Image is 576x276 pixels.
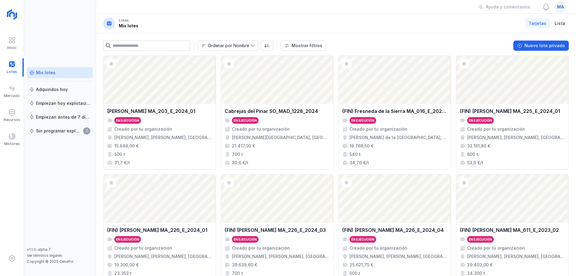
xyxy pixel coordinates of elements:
[103,56,216,170] a: [PERSON_NAME] MA_203_E_2024_01En ejecuciónCreado por tu organización[PERSON_NAME], [PERSON_NAME],...
[107,226,207,234] div: (FIN) [PERSON_NAME] MA_226_E_2024_01
[349,135,447,141] div: [PERSON_NAME] de la [GEOGRAPHIC_DATA], [GEOGRAPHIC_DATA], [GEOGRAPHIC_DATA], [GEOGRAPHIC_DATA]
[469,118,492,123] div: En ejecución
[27,98,93,109] a: Empiezan hoy explotación
[529,20,546,26] span: Tarjetas
[27,259,93,264] div: Copyright © 2025 Cesefor
[4,117,20,122] div: Recursos
[467,160,483,166] div: 53,6 €/t
[342,226,444,234] div: (FIN) [PERSON_NAME] MA_226_E_2024_04
[280,41,326,51] button: Mostrar filtros
[467,253,565,259] div: [PERSON_NAME], [PERSON_NAME], [GEOGRAPHIC_DATA], [GEOGRAPHIC_DATA]
[469,237,492,241] div: En ejecución
[119,18,129,23] div: Lotes
[349,126,407,132] div: Creado por tu organización
[4,93,20,98] div: Mercado
[208,44,249,48] div: Ordenar por Nombre
[114,143,139,149] div: 15.848,00 €
[27,67,93,78] a: Mis lotes
[198,41,251,50] span: Nombre
[349,143,373,149] div: 18.769,50 €
[467,245,525,251] div: Creado por tu organización
[225,108,318,115] div: Cabrejas del Pinar SO_MAD_1228_2024
[225,226,326,234] div: (FIN) [PERSON_NAME] MA_226_E_2024_03
[525,18,550,29] a: Tarjetas
[342,108,447,115] div: (FIN) Fresneda de la Sierra MA_016_E_2024_01
[338,56,451,170] a: (FIN) Fresneda de la Sierra MA_016_E_2024_01En ejecuciónCreado por tu organización[PERSON_NAME] d...
[107,108,195,115] div: [PERSON_NAME] MA_203_E_2024_01
[460,226,559,234] div: (FIN) [PERSON_NAME] MA_611_E_2023_02
[467,151,478,157] div: 600 t
[232,135,330,141] div: [PERSON_NAME][GEOGRAPHIC_DATA], [GEOGRAPHIC_DATA], [GEOGRAPHIC_DATA]
[114,135,212,141] div: [PERSON_NAME], [PERSON_NAME], [GEOGRAPHIC_DATA], [GEOGRAPHIC_DATA]
[349,245,407,251] div: Creado por tu organización
[467,143,490,149] div: 32.161,80 €
[456,56,569,170] a: (FIN) [PERSON_NAME] MA_225_E_2024_01En ejecuciónCreado por tu organización[PERSON_NAME], [PERSON_...
[221,56,334,170] a: Cabrejas del Pinar SO_MAD_1228_2024En ejecuciónCreado por tu organización[PERSON_NAME][GEOGRAPHIC...
[467,262,493,268] div: 29.403,00 €
[513,41,569,51] button: Nuevo lote privado
[114,151,125,157] div: 500 t
[27,247,93,252] div: v1.1.0-alpha.7
[4,7,19,22] img: logoRight.svg
[551,18,569,29] a: Lista
[349,160,369,166] div: 34,76 €/t
[114,253,212,259] div: [PERSON_NAME], [PERSON_NAME], [GEOGRAPHIC_DATA], [GEOGRAPHIC_DATA]
[119,23,138,29] div: Mis lotes
[36,114,90,120] div: Empiezan antes de 7 días
[292,43,322,49] div: Mostrar filtros
[349,253,447,259] div: [PERSON_NAME], [PERSON_NAME], [GEOGRAPHIC_DATA], [GEOGRAPHIC_DATA]
[467,126,525,132] div: Creado por tu organización
[460,108,560,115] div: (FIN) [PERSON_NAME] MA_225_E_2024_01
[467,135,565,141] div: [PERSON_NAME], [PERSON_NAME], [GEOGRAPHIC_DATA], [GEOGRAPHIC_DATA]
[116,237,139,241] div: En ejecución
[351,118,374,123] div: En ejecución
[232,262,257,268] div: 39.639,60 €
[234,118,257,123] div: En ejecución
[36,128,81,134] div: Sin programar explotación
[232,245,290,251] div: Creado por tu organización
[27,112,93,123] a: Empiezan antes de 7 días
[116,118,139,123] div: En ejecución
[27,84,93,95] a: Adquiridos hoy
[349,151,361,157] div: 540 t
[114,245,172,251] div: Creado por tu organización
[114,262,139,268] div: 19.300,00 €
[27,253,62,258] a: Ver términos legales
[36,100,90,106] div: Empiezan hoy explotación
[351,237,374,241] div: En ejecución
[232,143,255,149] div: 21.417,00 €
[486,4,530,10] div: Ayuda y comentarios
[555,20,565,26] span: Lista
[475,2,534,12] button: Ayuda y comentarios
[232,160,248,166] div: 30,6 €/t
[4,141,20,146] div: Motores
[524,43,565,49] div: Nuevo lote privado
[234,237,257,241] div: En ejecución
[114,160,130,166] div: 31,7 €/t
[36,70,55,76] div: Mis lotes
[232,253,330,259] div: [PERSON_NAME], [PERSON_NAME], [GEOGRAPHIC_DATA], [GEOGRAPHIC_DATA]
[27,126,93,136] a: Sin programar explotación1
[557,4,564,10] span: ma
[7,45,16,50] div: Inicio
[232,126,290,132] div: Creado por tu organización
[83,127,90,135] span: 1
[114,126,172,132] div: Creado por tu organización
[349,262,373,268] div: 25.621,75 €
[232,151,243,157] div: 700 t
[36,86,68,93] div: Adquiridos hoy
